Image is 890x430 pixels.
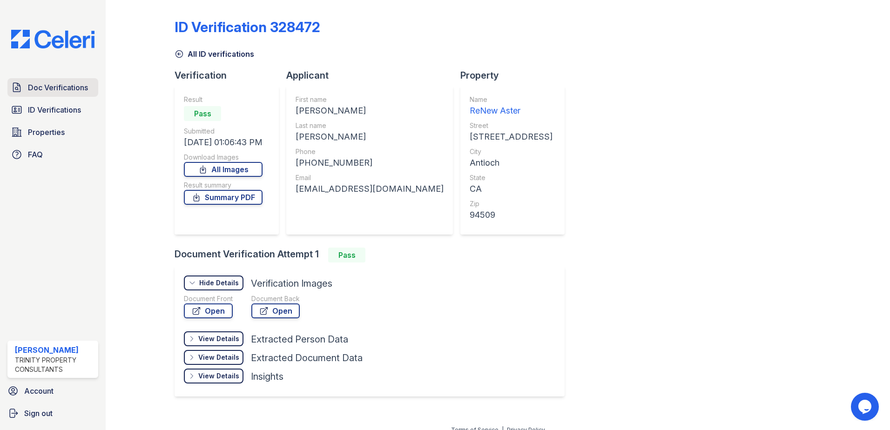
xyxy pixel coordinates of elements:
[296,130,444,143] div: [PERSON_NAME]
[184,106,221,121] div: Pass
[851,393,881,421] iframe: chat widget
[251,277,332,290] div: Verification Images
[198,371,239,381] div: View Details
[470,95,553,117] a: Name ReNew Aster
[4,404,102,423] a: Sign out
[15,356,94,374] div: Trinity Property Consultants
[198,353,239,362] div: View Details
[470,95,553,104] div: Name
[175,48,254,60] a: All ID verifications
[184,181,263,190] div: Result summary
[4,382,102,400] a: Account
[296,104,444,117] div: [PERSON_NAME]
[251,294,300,303] div: Document Back
[199,278,239,288] div: Hide Details
[296,121,444,130] div: Last name
[7,78,98,97] a: Doc Verifications
[251,333,348,346] div: Extracted Person Data
[470,208,553,222] div: 94509
[296,95,444,104] div: First name
[470,199,553,208] div: Zip
[470,156,553,169] div: Antioch
[184,95,263,104] div: Result
[328,248,365,262] div: Pass
[28,82,88,93] span: Doc Verifications
[251,303,300,318] a: Open
[184,136,263,149] div: [DATE] 01:06:43 PM
[184,303,233,318] a: Open
[198,334,239,343] div: View Details
[470,121,553,130] div: Street
[251,370,283,383] div: Insights
[28,149,43,160] span: FAQ
[7,101,98,119] a: ID Verifications
[15,344,94,356] div: [PERSON_NAME]
[184,127,263,136] div: Submitted
[470,130,553,143] div: [STREET_ADDRESS]
[24,408,53,419] span: Sign out
[286,69,460,82] div: Applicant
[175,69,286,82] div: Verification
[460,69,572,82] div: Property
[184,190,263,205] a: Summary PDF
[296,156,444,169] div: [PHONE_NUMBER]
[175,248,572,262] div: Document Verification Attempt 1
[24,385,54,396] span: Account
[184,162,263,177] a: All Images
[470,104,553,117] div: ReNew Aster
[296,173,444,182] div: Email
[470,173,553,182] div: State
[251,351,363,364] div: Extracted Document Data
[28,104,81,115] span: ID Verifications
[470,147,553,156] div: City
[184,294,233,303] div: Document Front
[184,153,263,162] div: Download Images
[296,147,444,156] div: Phone
[175,19,320,35] div: ID Verification 328472
[28,127,65,138] span: Properties
[4,30,102,48] img: CE_Logo_Blue-a8612792a0a2168367f1c8372b55b34899dd931a85d93a1a3d3e32e68fde9ad4.png
[7,123,98,141] a: Properties
[470,182,553,195] div: CA
[296,182,444,195] div: [EMAIL_ADDRESS][DOMAIN_NAME]
[7,145,98,164] a: FAQ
